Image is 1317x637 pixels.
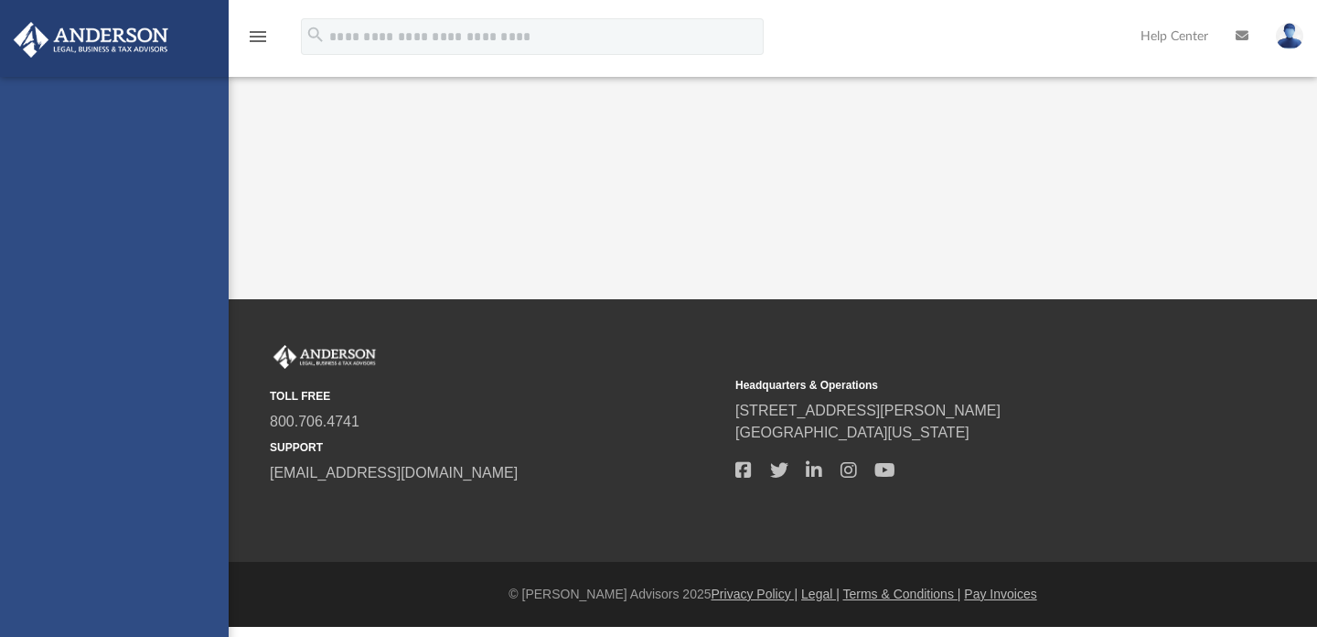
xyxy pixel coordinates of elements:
a: Terms & Conditions | [843,587,961,601]
img: Anderson Advisors Platinum Portal [270,345,380,369]
small: TOLL FREE [270,388,723,405]
img: User Pic [1276,23,1303,49]
a: 800.706.4741 [270,414,359,429]
a: Privacy Policy | [712,587,798,601]
div: © [PERSON_NAME] Advisors 2025 [229,585,1317,604]
a: menu [247,35,269,48]
a: [GEOGRAPHIC_DATA][US_STATE] [735,425,969,440]
small: SUPPORT [270,439,723,456]
i: search [305,25,326,45]
i: menu [247,26,269,48]
a: [STREET_ADDRESS][PERSON_NAME] [735,403,1001,418]
img: Anderson Advisors Platinum Portal [8,22,174,58]
a: Pay Invoices [964,587,1036,601]
small: Headquarters & Operations [735,377,1188,394]
a: [EMAIL_ADDRESS][DOMAIN_NAME] [270,465,518,480]
a: Legal | [801,587,840,601]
